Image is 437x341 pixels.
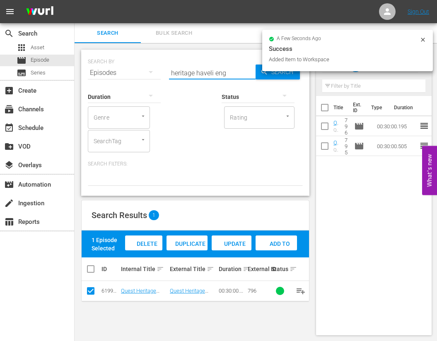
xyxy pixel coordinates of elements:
div: Internal Title [121,264,167,274]
div: Duration [219,264,246,274]
div: Episodes [88,61,161,84]
span: 796 [248,288,256,294]
span: sort [157,265,164,273]
button: Open [139,112,147,120]
td: 00:30:00.195 [374,116,419,136]
button: Delete Episodes [125,235,162,250]
span: menu [5,7,15,17]
span: movie [17,55,27,65]
div: 00:30:00.195 [219,288,246,294]
div: ID [101,266,118,272]
button: Open Feedback Widget [422,146,437,195]
span: Asset [31,43,44,52]
a: Quest Heritage Haveli, [GEOGRAPHIC_DATA] (ENG) [121,288,167,312]
span: Duplicate Episode [169,240,205,263]
div: Added Item to Workspace [269,55,418,64]
span: Search Results [92,210,147,220]
span: Overlays [4,160,14,170]
a: Sign Out [408,8,429,15]
span: Series [31,69,46,77]
span: Episode [354,121,364,131]
button: Search [256,65,300,79]
button: Open [284,112,292,120]
div: External ID [248,266,269,272]
p: Search Filters: [88,161,303,168]
div: Status [271,264,288,274]
th: Ext. ID [348,96,366,119]
span: reorder [419,121,429,131]
div: Quest Fort Begu 2, [GEOGRAPHIC_DATA] [333,147,338,153]
button: playlist_add [291,281,311,301]
span: sort [207,265,214,273]
button: Duplicate Episode [167,235,208,250]
span: Ingestion [4,198,14,208]
span: Asset [17,43,27,53]
span: Bulk Search [146,29,202,38]
div: External Title [170,264,216,274]
span: reorder [419,141,429,151]
span: sort [243,265,250,273]
span: Update Metadata [214,240,250,263]
span: subscriptions [4,104,14,114]
span: Reports [4,217,14,227]
button: Add to Workspace [256,235,297,250]
span: a few seconds ago [277,36,321,42]
span: Episode [354,141,364,151]
th: Title [333,96,348,119]
span: Add to Workspace [256,240,297,263]
div: 61994339 [101,288,118,294]
span: Search [4,29,14,38]
span: Automation [4,180,14,190]
td: 795 [341,136,350,156]
span: playlist_add [296,286,306,296]
td: 796 [341,116,350,136]
span: Schedule [4,123,14,133]
button: Update Metadata [212,235,251,250]
span: subtitles [17,68,27,78]
th: Type [366,96,389,119]
span: Create [4,86,14,96]
a: Quest Heritage Haveli, [GEOGRAPHIC_DATA] [170,288,216,312]
span: VOD [4,142,14,151]
div: 1 Episode Selected [92,236,123,252]
span: Search [80,29,136,38]
span: Episode [31,56,49,64]
span: Delete Episodes [127,240,160,263]
div: Quest Heritage Haveli, [GEOGRAPHIC_DATA] [333,127,338,133]
div: Success [269,44,426,54]
span: 1 [149,210,159,220]
button: Open [139,136,147,144]
img: ans4CAIJ8jUAAAAAAAAAAAAAAAAAAAAAAAAgQb4GAAAAAAAAAAAAAAAAAAAAAAAAJMjXAAAAAAAAAAAAAAAAAAAAAAAAgAT5G... [20,2,60,22]
td: 00:30:00.505 [374,136,419,156]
